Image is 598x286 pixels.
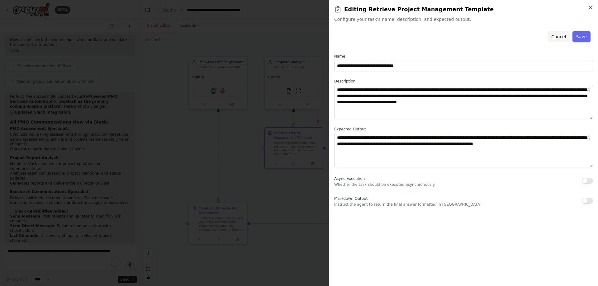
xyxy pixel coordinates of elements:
[334,54,593,59] label: Name
[334,196,368,201] span: Markdown Output
[334,79,593,84] label: Description
[334,16,593,22] span: Configure your task's name, description, and expected output.
[572,31,591,42] button: Save
[334,182,435,187] p: Whether the task should be executed asynchronously.
[548,31,570,42] button: Cancel
[584,134,592,142] button: Open in editor
[584,86,592,94] button: Open in editor
[334,176,365,181] span: Async Execution
[334,202,482,207] p: Instruct the agent to return the final answer formatted in [GEOGRAPHIC_DATA]
[334,127,593,132] label: Expected Output
[334,5,593,14] h2: Editing Retrieve Project Management Template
